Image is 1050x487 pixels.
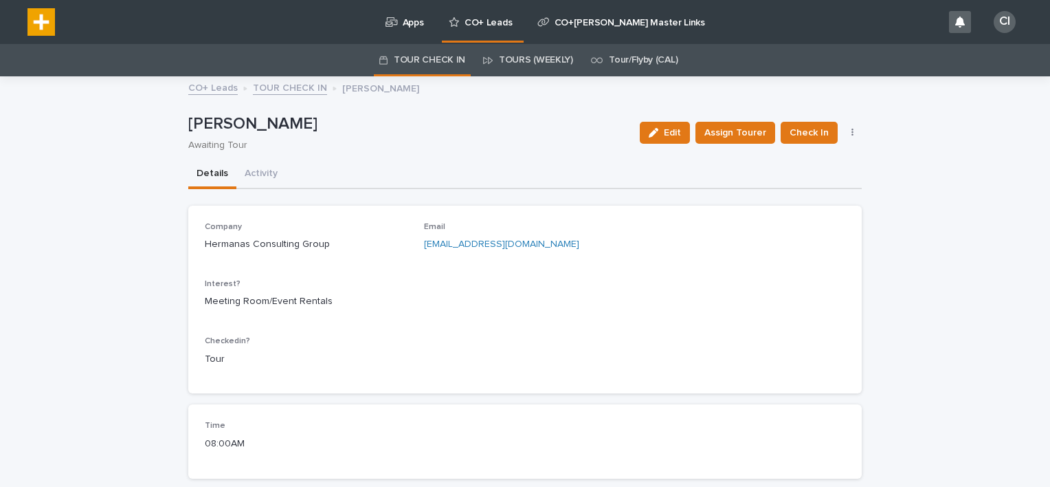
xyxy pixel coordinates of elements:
[790,126,829,140] span: Check In
[499,44,573,76] a: TOURS (WEEKLY)
[994,11,1016,33] div: CI
[781,122,838,144] button: Check In
[205,223,242,231] span: Company
[609,44,678,76] a: Tour/Flyby (CAL)
[205,237,407,252] p: Hermanas Consulting Group
[342,80,419,95] p: [PERSON_NAME]
[253,79,327,95] a: TOUR CHECK IN
[188,160,236,189] button: Details
[188,79,238,95] a: CO+ Leads
[188,140,623,151] p: Awaiting Tour
[205,280,241,288] span: Interest?
[640,122,690,144] button: Edit
[236,160,286,189] button: Activity
[205,422,225,430] span: Time
[205,337,250,345] span: Checkedin?
[188,114,629,134] p: [PERSON_NAME]
[205,352,407,367] p: Tour
[695,122,775,144] button: Assign Tourer
[424,239,579,249] a: [EMAIL_ADDRESS][DOMAIN_NAME]
[704,126,766,140] span: Assign Tourer
[394,44,465,76] a: TOUR CHECK IN
[205,437,407,451] p: 08:00AM
[424,223,445,231] span: Email
[27,8,55,36] img: EHnPH8K7S9qrZ1tm0B1b
[205,294,845,309] p: Meeting Room/Event Rentals
[664,128,681,138] span: Edit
